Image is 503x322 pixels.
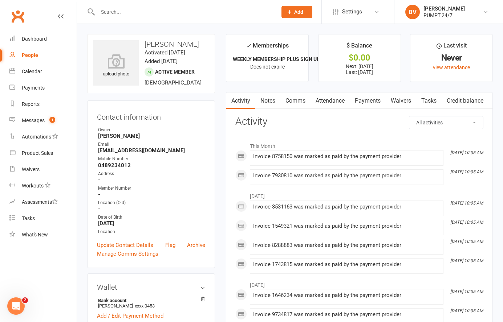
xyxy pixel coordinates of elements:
[98,228,205,235] div: Location
[437,41,467,54] div: Last visit
[253,242,440,248] div: Invoice 8288883 was marked as paid by the payment provider
[450,169,483,174] i: [DATE] 10:05 AM
[22,215,35,221] div: Tasks
[442,92,488,109] a: Credit balance
[165,241,175,249] a: Flag
[250,64,285,70] span: Does not expire
[416,92,442,109] a: Tasks
[255,92,280,109] a: Notes
[9,210,77,227] a: Tasks
[9,227,77,243] a: What's New
[98,147,205,154] strong: [EMAIL_ADDRESS][DOMAIN_NAME]
[98,156,205,162] div: Mobile Number
[22,36,47,42] div: Dashboard
[226,92,255,109] a: Activity
[145,79,202,86] span: [DEMOGRAPHIC_DATA]
[9,145,77,161] a: Product Sales
[280,92,311,109] a: Comms
[22,134,51,140] div: Automations
[97,249,158,258] a: Manage Comms Settings
[9,31,77,47] a: Dashboard
[93,54,139,78] div: upload photo
[97,311,163,320] a: Add / Edit Payment Method
[98,185,205,192] div: Member Number
[235,139,483,150] li: This Month
[22,199,58,205] div: Assessments
[350,92,386,109] a: Payments
[98,170,205,177] div: Address
[135,303,155,309] span: xxxx 0453
[93,40,209,48] h3: [PERSON_NAME]
[187,241,205,249] a: Archive
[96,7,272,17] input: Search...
[253,204,440,210] div: Invoice 3531163 was marked as paid by the payment provider
[405,5,420,19] div: BV
[246,42,251,49] i: ✓
[22,69,42,74] div: Calendar
[9,178,77,194] a: Workouts
[9,96,77,112] a: Reports
[450,289,483,294] i: [DATE] 10:05 AM
[253,173,440,179] div: Invoice 7930810 was marked as paid by the payment provider
[155,69,195,75] span: Active member
[22,117,45,123] div: Messages
[311,92,350,109] a: Attendance
[450,220,483,225] i: [DATE] 10:05 AM
[98,206,205,212] strong: -
[325,54,394,62] div: $0.00
[253,292,440,298] div: Invoice 1646234 was marked as paid by the payment provider
[98,127,205,133] div: Owner
[450,308,483,313] i: [DATE] 10:05 AM
[98,162,205,169] strong: 0489234012
[342,4,362,20] span: Settings
[9,161,77,178] a: Waivers
[98,199,205,206] div: Location (Old)
[98,177,205,183] strong: -
[235,116,483,127] h3: Activity
[22,85,45,91] div: Payments
[145,49,185,56] time: Activated [DATE]
[386,92,416,109] a: Waivers
[450,150,483,155] i: [DATE] 10:05 AM
[246,41,289,54] div: Memberships
[346,41,372,54] div: $ Balance
[9,47,77,63] a: People
[9,129,77,145] a: Automations
[281,6,312,18] button: Add
[9,63,77,80] a: Calendar
[450,239,483,244] i: [DATE] 10:05 AM
[233,56,354,62] strong: WEEKLY MEMBERSHIP PLUS SIGN UP $40 $17 wee...
[253,153,440,160] div: Invoice 8758150 was marked as paid by the payment provider
[7,297,25,315] iframe: Intercom live chat
[9,194,77,210] a: Assessments
[97,297,205,310] li: [PERSON_NAME]
[98,298,202,303] strong: Bank account
[22,150,53,156] div: Product Sales
[22,101,40,107] div: Reports
[9,7,27,25] a: Clubworx
[9,112,77,129] a: Messages 1
[9,80,77,96] a: Payments
[97,283,205,291] h3: Wallet
[253,311,440,318] div: Invoice 9734817 was marked as paid by the payment provider
[235,277,483,289] li: [DATE]
[253,223,440,229] div: Invoice 1549321 was marked as paid by the payment provider
[450,258,483,263] i: [DATE] 10:05 AM
[417,54,486,62] div: Never
[98,191,205,198] strong: -
[97,241,153,249] a: Update Contact Details
[433,65,470,70] a: view attendance
[49,117,55,123] span: 1
[145,58,178,65] time: Added [DATE]
[22,183,44,189] div: Workouts
[98,220,205,227] strong: [DATE]
[423,5,465,12] div: [PERSON_NAME]
[423,12,465,18] div: PUMPT 24/7
[450,201,483,206] i: [DATE] 10:05 AM
[22,232,48,238] div: What's New
[22,52,38,58] div: People
[97,110,205,121] h3: Contact information
[98,141,205,148] div: Email
[22,297,28,303] span: 2
[98,133,205,139] strong: [PERSON_NAME]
